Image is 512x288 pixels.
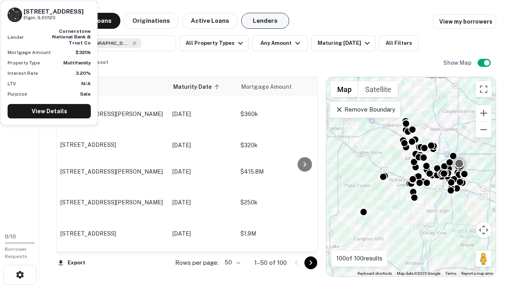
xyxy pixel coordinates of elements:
p: Lender [8,34,24,41]
button: Show street map [330,81,358,97]
button: Originations [124,13,179,29]
p: 1–50 of 100 [254,258,287,268]
button: Reset [88,54,114,70]
div: 0 0 [326,77,496,276]
button: Go to next page [304,256,317,269]
p: [STREET_ADDRESS][PERSON_NAME] [60,199,164,206]
p: $415.8M [240,167,320,176]
p: [DATE] [172,229,232,238]
p: Property Type [8,59,40,66]
button: Any Amount [252,35,308,51]
button: Active Loans [182,13,238,29]
p: [STREET_ADDRESS][PERSON_NAME] [60,168,164,175]
button: Maturing [DATE] [311,35,376,51]
p: 100 of 100 results [336,254,382,263]
iframe: Chat Widget [472,224,512,262]
p: [STREET_ADDRESS] [60,230,164,237]
a: Terms [445,271,456,276]
p: Interest Rate [8,70,38,77]
p: $250k [240,198,320,207]
p: [STREET_ADDRESS][PERSON_NAME] [60,110,164,118]
div: 50 [222,257,242,268]
p: $320k [240,141,320,150]
img: Google [328,266,355,276]
span: Map data ©2025 Google [397,271,440,276]
button: Show satellite imagery [358,81,398,97]
button: Lenders [241,13,289,29]
a: View Details [8,104,91,118]
strong: Multifamily [63,60,91,66]
button: All Filters [379,35,419,51]
th: Location [56,77,168,96]
span: Mortgage Amount [241,82,302,92]
span: 0 / 10 [5,234,16,240]
button: Zoom out [476,122,492,138]
a: Open this area in Google Maps (opens a new window) [328,266,355,276]
div: Maturing [DATE] [318,38,372,48]
h6: Show Map [443,58,473,67]
span: Maturity Date [173,82,222,92]
button: Toggle fullscreen view [476,81,492,97]
button: Zoom in [476,105,492,121]
p: $360k [240,110,320,118]
button: Map camera controls [476,222,492,238]
p: Purpose [8,90,27,98]
th: Mortgage Amount [236,77,324,96]
p: Remove Boundary [335,105,395,114]
a: Report a map error [461,271,493,276]
p: LTV [8,80,16,87]
button: Export [56,257,87,269]
p: [DATE] [172,141,232,150]
h6: [STREET_ADDRESS] [24,8,84,15]
p: [STREET_ADDRESS] [60,141,164,148]
button: All Property Types [179,35,249,51]
a: View my borrowers [433,14,496,29]
strong: N/A [81,81,91,86]
strong: cornerstone national bank & trust co [52,28,91,46]
p: Elgin, IL60120 [24,14,84,22]
strong: 3.20% [76,70,91,76]
span: Elgin, [GEOGRAPHIC_DATA], [GEOGRAPHIC_DATA] [70,40,130,47]
button: Keyboard shortcuts [358,271,392,276]
p: [DATE] [172,167,232,176]
p: Rows per page: [175,258,218,268]
p: $1.9M [240,229,320,238]
p: [DATE] [172,198,232,207]
strong: $320k [76,50,91,55]
span: Borrower Requests [5,246,27,259]
p: [DATE] [172,110,232,118]
p: Mortgage Amount [8,49,51,56]
strong: Sale [80,91,91,97]
th: Maturity Date [168,77,236,96]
